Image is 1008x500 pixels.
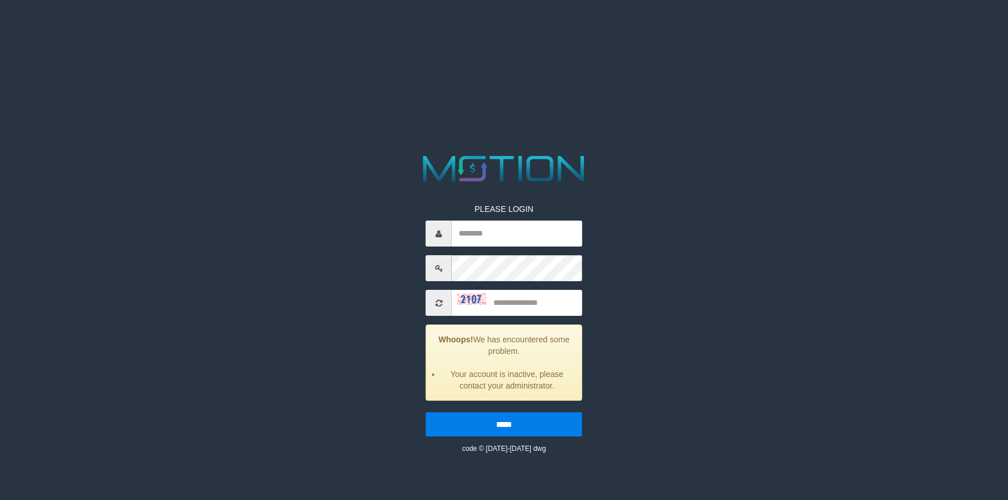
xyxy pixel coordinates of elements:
[438,335,473,344] strong: Whoops!
[416,151,592,186] img: MOTION_logo.png
[462,445,546,453] small: code © [DATE]-[DATE] dwg
[457,294,486,305] img: captcha
[426,203,582,215] p: PLEASE LOGIN
[441,368,573,391] li: Your account is inactive, please contact your administrator.
[426,324,582,401] div: We has encountered some problem.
